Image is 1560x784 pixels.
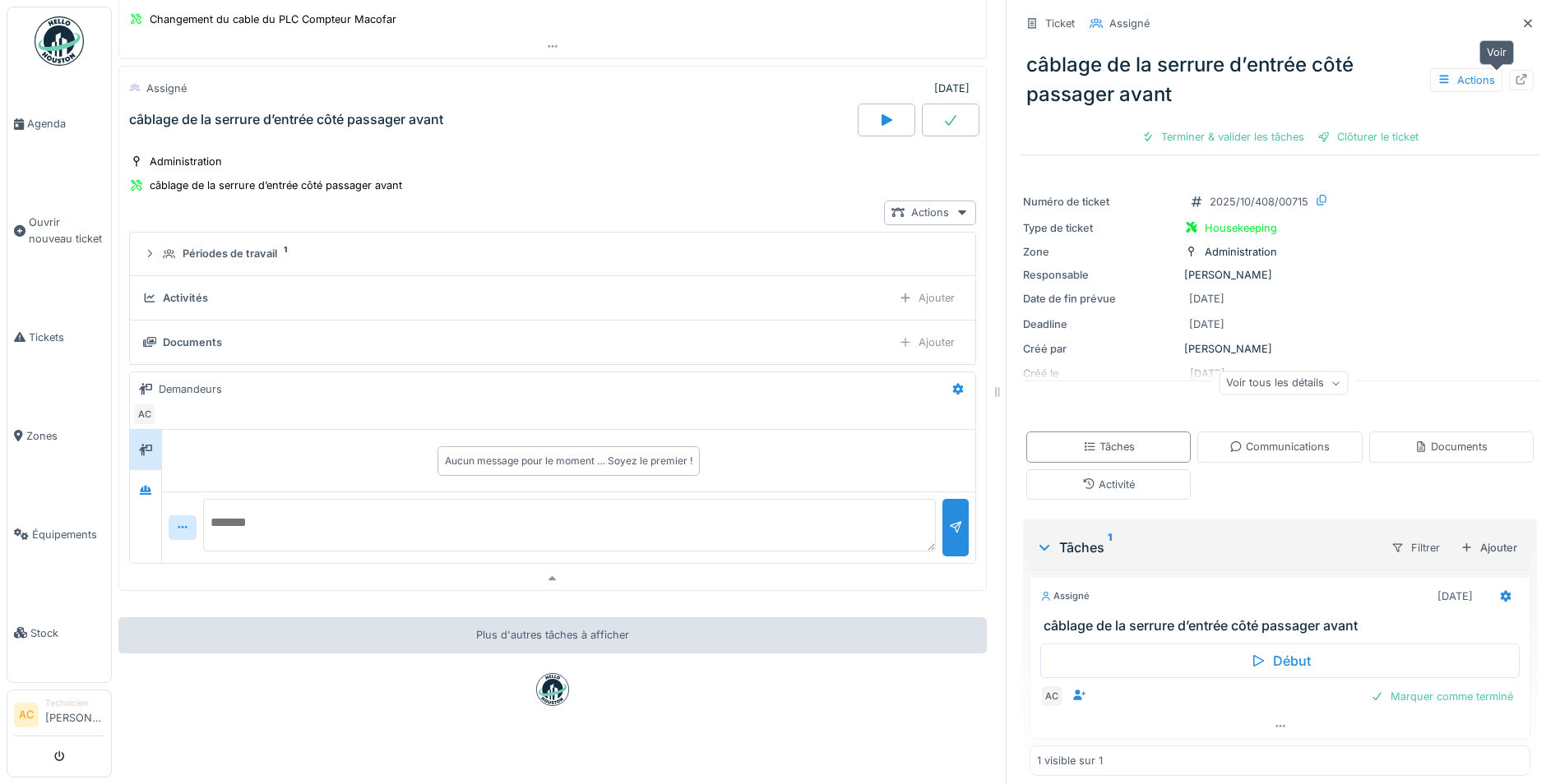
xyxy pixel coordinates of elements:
a: Stock [7,583,111,682]
div: Tâches [1036,537,1377,557]
div: Plus d'autres tâches à afficher [118,617,987,653]
a: Zones [7,386,111,485]
div: Numéro de ticket [1023,194,1178,210]
div: Périodes de travail [183,246,277,261]
div: câblage de la serrure d’entrée côté passager avant [150,178,402,193]
div: [DATE] [1189,291,1224,307]
div: câblage de la serrure d’entrée côté passager avant [1020,44,1540,116]
span: Équipements [32,527,104,542]
div: Zone [1023,244,1178,260]
div: Clôturer le ticket [1311,126,1425,148]
div: Actions [884,201,976,224]
div: Assigné [1109,16,1150,31]
div: [DATE] [1437,588,1473,604]
sup: 1 [1108,537,1112,557]
div: [PERSON_NAME] [1023,341,1537,357]
img: Badge_color-CXgf-gQk.svg [35,16,84,66]
div: Ajouter [1454,537,1524,559]
div: Documents [1414,439,1488,454]
span: Agenda [27,116,104,131]
div: Ajouter [891,286,962,310]
div: [DATE] [934,81,970,96]
div: Communications [1229,439,1330,454]
div: Ajouter [891,330,962,354]
div: Assigné [146,81,187,96]
h3: câblage de la serrure d’entrée côté passager avant [1044,618,1523,634]
div: Activités [163,290,208,306]
summary: ActivitésAjouter [137,283,969,313]
li: [PERSON_NAME] [45,697,104,732]
div: Housekeeping [1205,220,1277,236]
a: Équipements [7,485,111,583]
span: Stock [30,625,104,641]
div: Responsable [1023,267,1178,283]
div: Administration [1205,244,1277,260]
div: Type de ticket [1023,220,1178,236]
span: Tickets [29,330,104,345]
div: Deadline [1023,316,1178,332]
div: Début [1040,643,1520,678]
div: Date de fin prévue [1023,291,1178,307]
div: Documents [163,334,222,350]
a: AC Technicien[PERSON_NAME] [14,697,104,736]
div: Aucun message pour le moment … Soyez le premier ! [445,454,692,468]
div: Changement du cable du PLC Compteur Macofar [150,12,396,27]
img: badge-BVDL4wpA.svg [536,673,569,706]
div: Marquer comme terminé [1364,685,1520,708]
div: Activité [1082,477,1135,492]
div: Ticket [1045,16,1075,31]
div: 2025/10/408/00715 [1210,194,1308,210]
li: AC [14,703,39,727]
div: 1 visible sur 1 [1037,753,1103,768]
div: Voir [1479,40,1514,64]
div: AC [1040,685,1063,708]
div: Actions [1430,68,1502,92]
div: Administration [150,154,222,169]
span: Ouvrir nouveau ticket [29,214,104,246]
div: Assigné [1040,589,1090,603]
div: Créé par [1023,341,1178,357]
a: Agenda [7,75,111,173]
a: Tickets [7,288,111,386]
div: Filtrer [1384,536,1447,560]
div: Voir tous les détails [1219,371,1348,395]
div: AC [133,403,156,426]
div: Tâches [1083,439,1135,454]
div: Demandeurs [159,381,222,397]
div: Technicien [45,697,104,709]
div: câblage de la serrure d’entrée côté passager avant [129,112,443,127]
div: [DATE] [1189,316,1224,332]
div: [PERSON_NAME] [1023,267,1537,283]
span: Zones [26,428,104,444]
div: Terminer & valider les tâches [1135,126,1311,148]
summary: DocumentsAjouter [137,327,969,357]
a: Ouvrir nouveau ticket [7,173,111,288]
summary: Périodes de travail1 [137,239,969,270]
